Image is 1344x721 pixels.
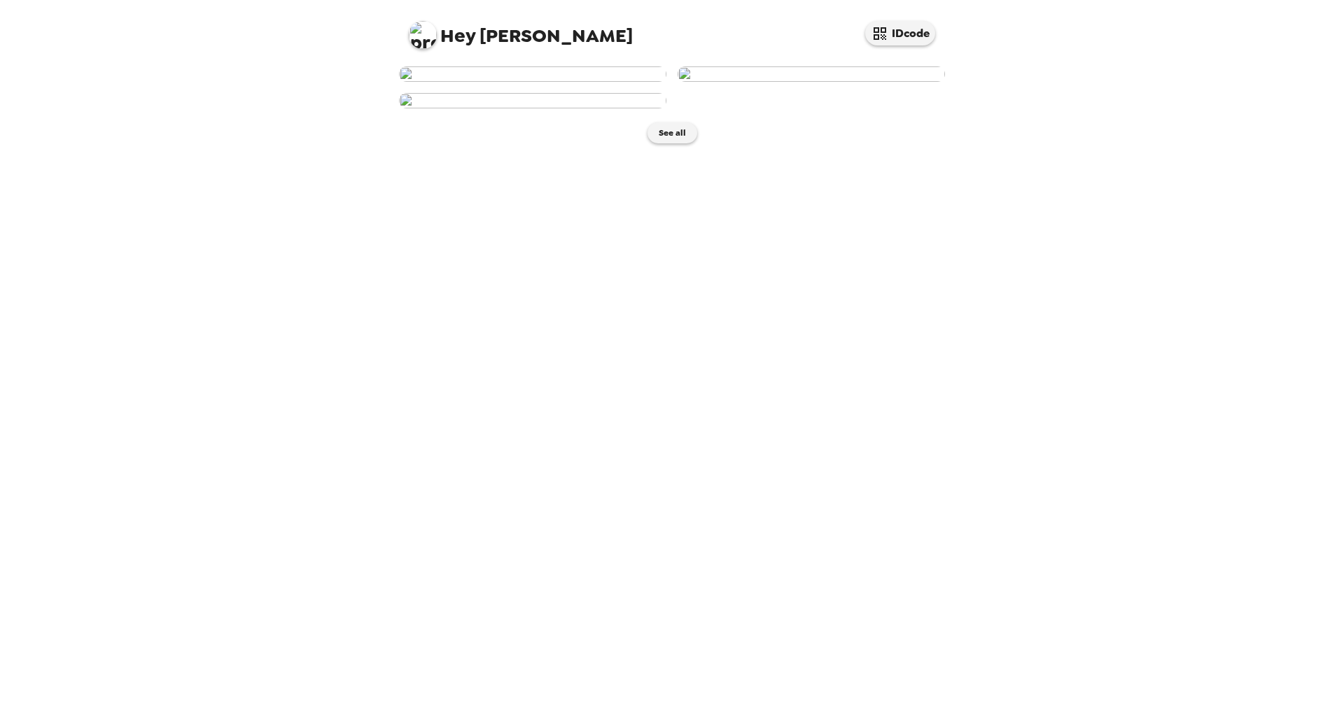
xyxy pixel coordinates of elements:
img: profile pic [409,21,437,49]
img: user-272242 [399,93,666,108]
img: user-273428 [399,66,666,82]
button: IDcode [865,21,935,45]
span: [PERSON_NAME] [409,14,633,45]
img: user-272650 [678,66,945,82]
button: See all [647,122,697,143]
span: Hey [440,23,475,48]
